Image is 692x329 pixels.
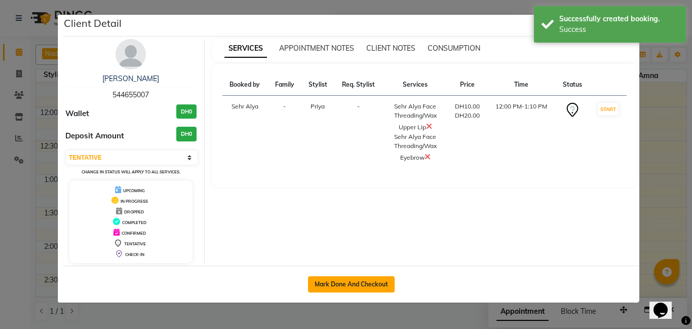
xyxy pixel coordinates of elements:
[559,24,678,35] div: Success
[102,74,159,83] a: [PERSON_NAME]
[649,288,682,319] iframe: chat widget
[448,74,487,96] th: Price
[428,44,480,53] span: CONSUMPTION
[389,102,441,132] div: Sehr Alya Face Threading/Wax Upper Lip
[176,127,197,141] h3: DH0
[224,40,267,58] span: SERVICES
[267,96,301,169] td: -
[301,74,334,96] th: Stylist
[311,102,325,110] span: Priya
[124,241,146,246] span: TENTATIVE
[64,16,122,31] h5: Client Detail
[222,96,268,169] td: Sehr Alya
[334,96,382,169] td: -
[487,74,556,96] th: Time
[454,102,481,111] div: DH10.00
[454,111,481,120] div: DH20.00
[125,252,144,257] span: CHECK-IN
[116,39,146,69] img: avatar
[222,74,268,96] th: Booked by
[124,209,144,214] span: DROPPED
[382,74,447,96] th: Services
[366,44,415,53] span: CLIENT NOTES
[122,220,146,225] span: COMPLETED
[112,90,149,99] span: 544655007
[308,276,395,293] button: Mark Done And Checkout
[121,199,148,204] span: IN PROGRESS
[389,132,441,163] div: Sehr Alya Face Threading/Wax Eyebrow
[334,74,382,96] th: Req. Stylist
[122,231,146,236] span: CONFIRMED
[559,14,678,24] div: Successfully created booking.
[65,108,89,120] span: Wallet
[279,44,354,53] span: APPOINTMENT NOTES
[487,96,556,169] td: 12:00 PM-1:10 PM
[176,104,197,119] h3: DH0
[123,188,145,193] span: UPCOMING
[65,130,124,142] span: Deposit Amount
[82,169,180,174] small: Change in status will apply to all services.
[556,74,589,96] th: Status
[598,103,619,116] button: START
[267,74,301,96] th: Family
